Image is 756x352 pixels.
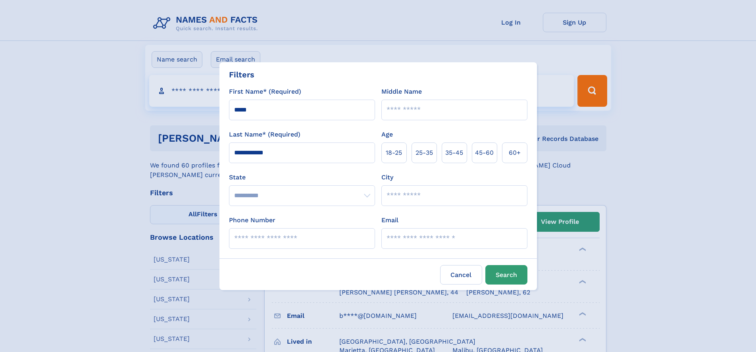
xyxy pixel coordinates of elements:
label: State [229,173,375,182]
label: Middle Name [381,87,422,96]
span: 18‑25 [386,148,402,158]
label: First Name* (Required) [229,87,301,96]
label: Email [381,215,398,225]
span: 60+ [509,148,521,158]
label: Cancel [440,265,482,285]
button: Search [485,265,527,285]
label: Last Name* (Required) [229,130,300,139]
span: 35‑45 [445,148,463,158]
span: 45‑60 [475,148,494,158]
label: City [381,173,393,182]
div: Filters [229,69,254,81]
label: Phone Number [229,215,275,225]
span: 25‑35 [416,148,433,158]
label: Age [381,130,393,139]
